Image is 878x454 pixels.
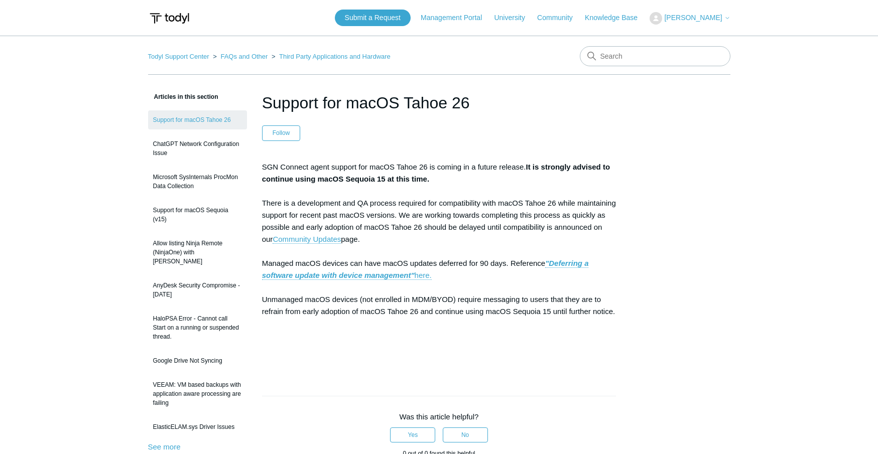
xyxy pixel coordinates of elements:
[262,259,589,279] strong: "Deferring a software update with device management"
[273,235,341,244] a: Community Updates
[148,234,247,271] a: Allow listing Ninja Remote (NinjaOne) with [PERSON_NAME]
[148,309,247,346] a: HaloPSA Error - Cannot call Start on a running or suspended thread.
[148,351,247,370] a: Google Drive Not Syncing
[270,53,391,60] li: Third Party Applications and Hardware
[664,14,722,22] span: [PERSON_NAME]
[211,53,270,60] li: FAQs and Other
[148,375,247,412] a: VEEAM: VM based backups with application aware processing are failing
[494,13,535,23] a: University
[148,134,247,163] a: ChatGPT Network Configuration Issue
[148,201,247,229] a: Support for macOS Sequoia (v15)
[390,427,435,442] button: This article was helpful
[148,9,191,28] img: Todyl Support Center Help Center home page
[262,259,589,280] a: "Deferring a software update with device management"here.
[279,53,391,60] a: Third Party Applications and Hardware
[148,110,247,129] a: Support for macOS Tahoe 26
[148,442,181,451] a: See more
[580,46,730,66] input: Search
[537,13,583,23] a: Community
[220,53,268,60] a: FAQs and Other
[650,12,730,25] button: [PERSON_NAME]
[335,10,411,26] a: Submit a Request
[148,93,218,100] span: Articles in this section
[148,417,247,436] a: ElasticELAM.sys Driver Issues
[148,168,247,196] a: Microsoft SysInternals ProcMon Data Collection
[421,13,492,23] a: Management Portal
[262,163,610,183] strong: It is strongly advised to continue using macOS Sequoia 15 at this time.
[148,53,209,60] a: Todyl Support Center
[400,412,479,421] span: Was this article helpful?
[443,427,488,442] button: This article was not helpful
[585,13,648,23] a: Knowledge Base
[262,125,301,140] button: Follow Article
[148,53,211,60] li: Todyl Support Center
[148,276,247,304] a: AnyDesk Security Compromise - [DATE]
[262,91,616,115] h1: Support for macOS Tahoe 26
[262,161,616,366] p: SGN Connect agent support for macOS Tahoe 26 is coming in a future release. There is a developmen...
